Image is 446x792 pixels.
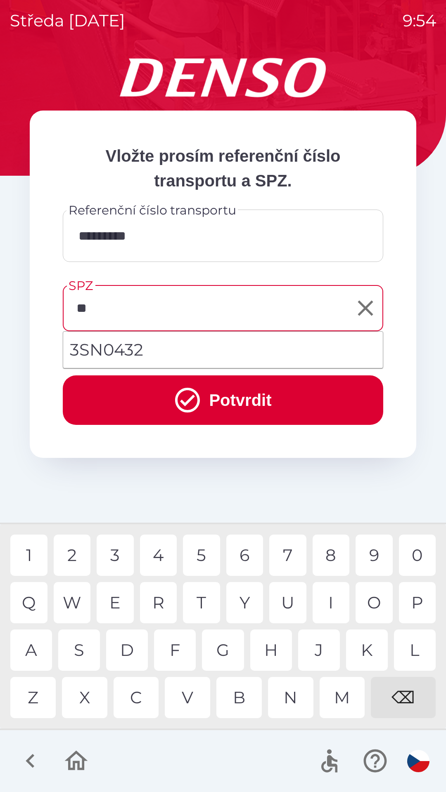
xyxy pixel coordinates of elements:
[30,58,416,97] img: Logo
[69,201,236,219] label: Referenční číslo transportu
[403,8,436,33] p: 9:54
[351,293,380,323] button: Clear
[407,750,429,772] img: cs flag
[69,277,93,295] label: SPZ
[63,335,383,365] li: 3SN0432
[63,144,383,193] p: Vložte prosím referenční číslo transportu a SPZ.
[10,8,125,33] p: středa [DATE]
[63,375,383,425] button: Potvrdit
